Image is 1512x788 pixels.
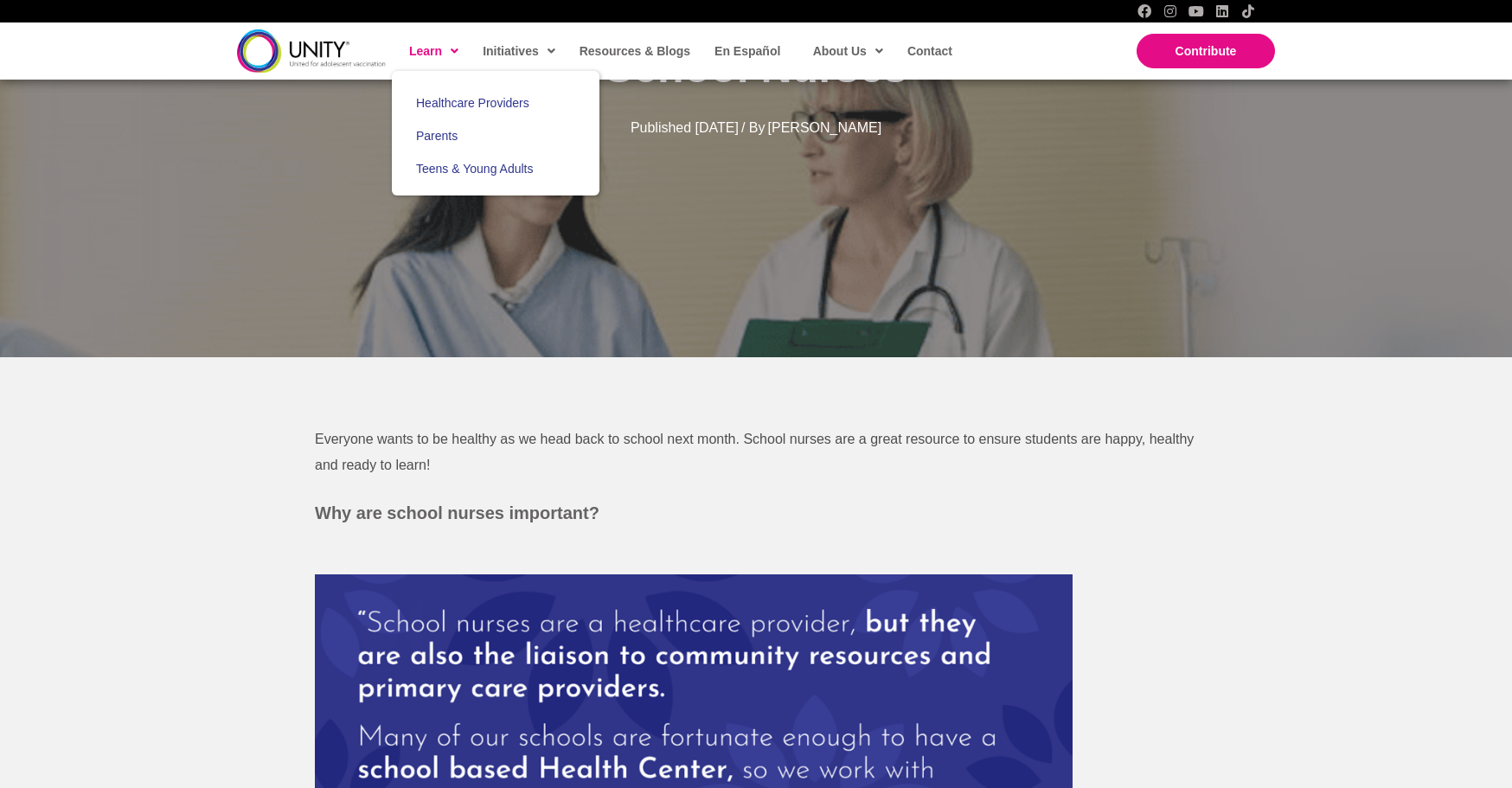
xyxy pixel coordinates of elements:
span: Learn [409,38,458,64]
span: Everyone wants to be healthy as we head back to school next month. School nurses are a great reso... [315,432,1194,472]
a: Parents [392,119,599,152]
a: Resources & Blogs [571,31,697,71]
span: About Us [813,38,883,64]
span: Contribute [1176,44,1237,58]
span: Published [DATE] [631,120,739,135]
a: About Us [804,31,890,71]
a: Healthcare Providers [392,86,599,119]
a: Facebook [1137,4,1151,18]
a: YouTube [1189,4,1203,18]
b: Why are school nurses important? [315,503,599,522]
span: En Español [714,44,780,58]
a: Instagram [1163,4,1177,18]
a: LinkedIn [1215,4,1229,18]
span: Healthcare Providers [416,96,529,110]
a: En Español [706,31,787,71]
span: Parents [416,129,458,143]
span: [PERSON_NAME] [768,120,882,135]
span: Contact [907,44,952,58]
span: Teens & Young Adults [416,162,533,176]
a: Contact [899,31,959,71]
img: unity-logo-dark [237,29,386,72]
span: Resources & Blogs [580,44,690,58]
a: TikTok [1241,4,1255,18]
a: Teens & Young Adults [392,152,599,185]
a: Contribute [1137,34,1275,68]
span: Initiatives [483,38,555,64]
span: / By [741,120,766,135]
